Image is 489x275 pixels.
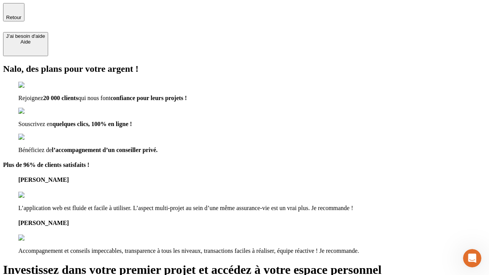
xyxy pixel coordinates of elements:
span: Bénéficiez de [18,147,52,153]
p: L’application web est fluide et facile à utiliser. L’aspect multi-projet au sein d’une même assur... [18,205,486,212]
span: Rejoignez [18,95,43,101]
h4: Plus de 96% de clients satisfaits ! [3,162,486,168]
span: Souscrivez en [18,121,52,127]
img: checkmark [18,108,51,115]
span: l’accompagnement d’un conseiller privé. [52,147,158,153]
img: checkmark [18,134,51,141]
div: Aide [6,39,45,45]
h4: [PERSON_NAME] [18,220,486,226]
p: Accompagnement et conseils impeccables, transparence à tous les niveaux, transactions faciles à r... [18,247,486,254]
button: Retour [3,3,24,21]
img: checkmark [18,82,51,89]
h2: Nalo, des plans pour votre argent ! [3,64,486,74]
div: J’ai besoin d'aide [6,33,45,39]
h4: [PERSON_NAME] [18,176,486,183]
span: Retour [6,15,21,20]
span: qui nous font [78,95,110,101]
img: reviews stars [18,235,56,241]
span: quelques clics, 100% en ligne ! [52,121,132,127]
button: J’ai besoin d'aideAide [3,32,48,56]
img: reviews stars [18,192,56,199]
span: 20 000 clients [43,95,78,101]
iframe: Intercom live chat [463,249,481,267]
span: confiance pour leurs projets ! [110,95,187,101]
